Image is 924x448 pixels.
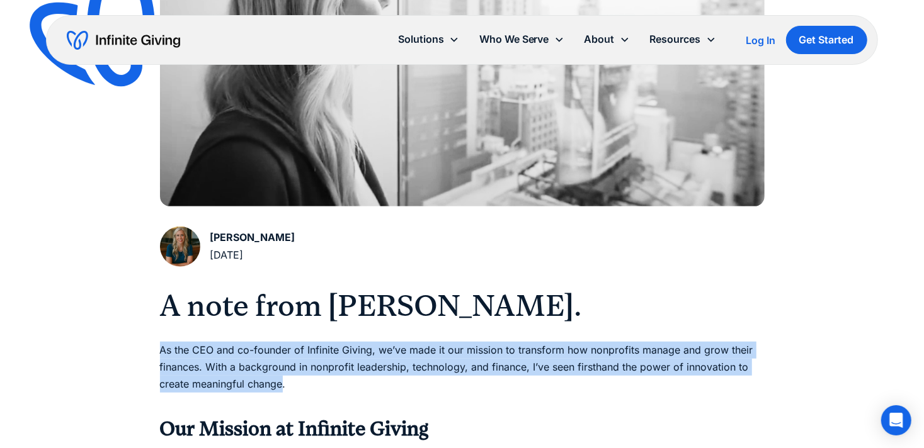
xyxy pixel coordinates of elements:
[67,30,180,50] a: home
[786,26,867,54] a: Get Started
[210,229,295,246] div: [PERSON_NAME]
[398,31,444,48] div: Solutions
[574,26,640,53] div: About
[479,31,549,48] div: Who We Serve
[881,405,911,435] div: Open Intercom Messenger
[210,247,295,264] div: [DATE]
[388,26,469,53] div: Solutions
[746,33,776,48] a: Log In
[160,417,429,440] strong: Our Mission at Infinite Giving
[160,227,295,267] a: [PERSON_NAME][DATE]
[160,287,765,325] h2: A note from [PERSON_NAME].
[640,26,726,53] div: Resources
[585,31,615,48] div: About
[160,325,765,410] p: As the CEO and co-founder of Infinite Giving, we’ve made it our mission to transform how nonprofi...
[469,26,574,53] div: Who We Serve
[650,31,701,48] div: Resources
[746,35,776,45] div: Log In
